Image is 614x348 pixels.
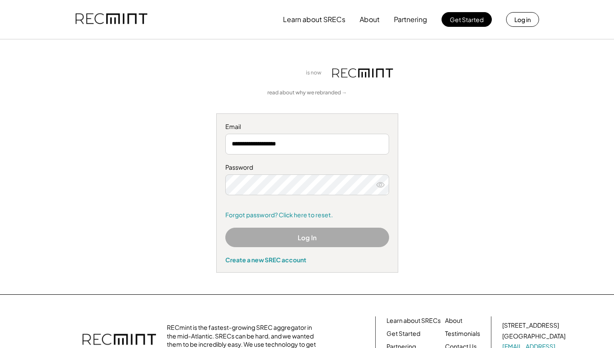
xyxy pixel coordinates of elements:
[394,11,427,28] button: Partnering
[225,163,389,172] div: Password
[225,256,389,264] div: Create a new SREC account
[442,12,492,27] button: Get Started
[360,11,380,28] button: About
[267,89,347,97] a: read about why we rebranded →
[445,316,462,325] a: About
[332,68,393,77] img: recmint-logotype%403x.png
[221,61,299,85] img: yH5BAEAAAAALAAAAAABAAEAAAIBRAA7
[283,11,345,28] button: Learn about SRECs
[225,122,389,131] div: Email
[387,329,420,338] a: Get Started
[225,211,389,219] a: Forgot password? Click here to reset.
[225,228,389,247] button: Log In
[502,321,559,330] div: [STREET_ADDRESS]
[506,12,539,27] button: Log in
[502,332,565,341] div: [GEOGRAPHIC_DATA]
[75,5,147,34] img: recmint-logotype%403x.png
[304,69,328,77] div: is now
[445,329,480,338] a: Testimonials
[387,316,441,325] a: Learn about SRECs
